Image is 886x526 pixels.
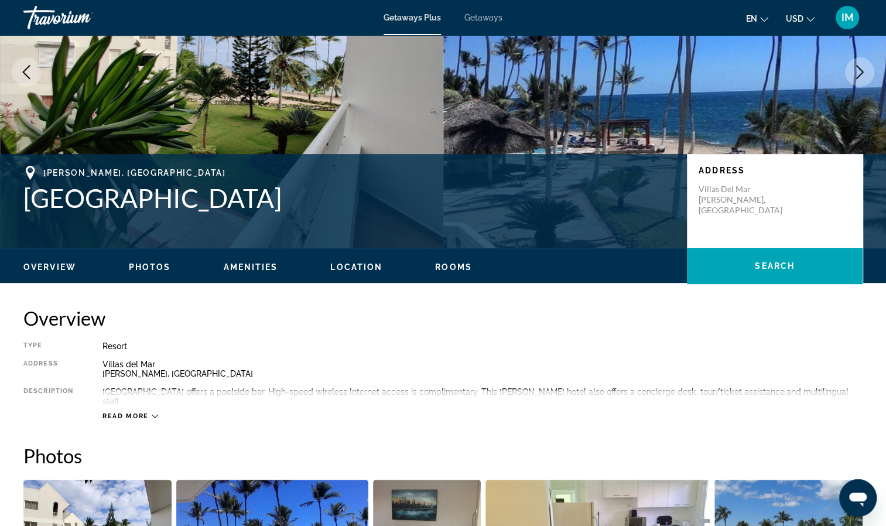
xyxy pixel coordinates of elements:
[435,262,472,272] button: Rooms
[12,57,41,87] button: Previous image
[102,387,863,406] div: [GEOGRAPHIC_DATA] offers a poolside bar. High-speed wireless Internet access is complimentary. Th...
[786,10,815,27] button: Change currency
[755,261,795,271] span: Search
[699,166,851,175] p: Address
[23,306,863,330] h2: Overview
[384,13,441,22] a: Getaways Plus
[746,10,768,27] button: Change language
[23,262,76,272] button: Overview
[687,248,863,284] button: Search
[23,360,73,378] div: Address
[23,444,863,467] h2: Photos
[129,262,171,272] button: Photos
[102,412,158,421] button: Read more
[746,14,757,23] span: en
[839,479,877,517] iframe: Button to launch messaging window
[23,2,141,33] a: Travorium
[464,13,502,22] a: Getaways
[699,184,792,216] p: Villas del Mar [PERSON_NAME], [GEOGRAPHIC_DATA]
[23,183,675,213] h1: [GEOGRAPHIC_DATA]
[102,412,149,420] span: Read more
[845,57,874,87] button: Next image
[43,168,226,177] span: [PERSON_NAME], [GEOGRAPHIC_DATA]
[786,14,803,23] span: USD
[102,341,863,351] div: Resort
[102,360,863,378] div: Villas del Mar [PERSON_NAME], [GEOGRAPHIC_DATA]
[23,341,73,351] div: Type
[23,387,73,406] div: Description
[832,5,863,30] button: User Menu
[330,262,382,272] button: Location
[841,12,854,23] span: IM
[223,262,278,272] button: Amenities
